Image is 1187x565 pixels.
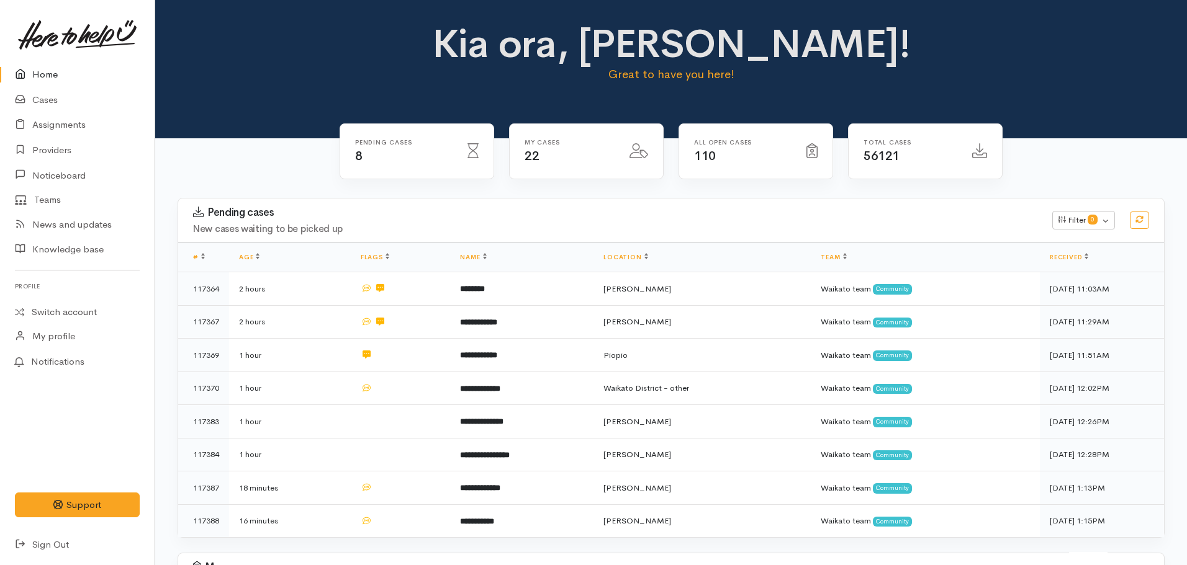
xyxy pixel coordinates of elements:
span: Community [873,318,912,327]
td: [DATE] 12:02PM [1040,371,1164,405]
td: [DATE] 11:03AM [1040,272,1164,306]
td: Waikato team [811,471,1040,505]
td: [DATE] 11:29AM [1040,305,1164,339]
td: 117384 [178,438,229,471]
span: Community [873,417,912,427]
span: [PERSON_NAME] [603,416,671,427]
td: 117364 [178,272,229,306]
td: [DATE] 1:13PM [1040,471,1164,505]
span: 110 [694,148,716,164]
td: [DATE] 12:28PM [1040,438,1164,471]
td: [DATE] 12:26PM [1040,405,1164,438]
span: Community [873,284,912,294]
td: 117387 [178,471,229,505]
td: Waikato team [811,438,1040,471]
span: Community [873,450,912,460]
button: Filter0 [1052,211,1115,229]
td: 1 hour [229,371,351,405]
span: [PERSON_NAME] [603,316,671,327]
td: [DATE] 11:51AM [1040,339,1164,372]
td: 2 hours [229,305,351,339]
td: 18 minutes [229,471,351,505]
td: Waikato team [811,405,1040,438]
span: Waikato District - other [603,383,689,393]
h6: Profile [15,278,140,295]
td: 117370 [178,371,229,405]
h6: My cases [525,139,615,146]
td: 1 hour [229,405,351,438]
button: Support [15,492,140,518]
h6: Pending cases [355,139,453,146]
a: Age [239,253,260,261]
td: Waikato team [811,371,1040,405]
span: [PERSON_NAME] [603,449,671,460]
td: Waikato team [811,504,1040,537]
td: 117367 [178,305,229,339]
p: Great to have you here! [428,66,914,83]
td: Waikato team [811,305,1040,339]
a: Location [603,253,648,261]
td: 117369 [178,339,229,372]
a: # [193,253,205,261]
span: Community [873,483,912,493]
h6: All Open cases [694,139,792,146]
td: 117383 [178,405,229,438]
td: 117388 [178,504,229,537]
h6: Total cases [864,139,957,146]
a: Received [1050,253,1088,261]
td: 2 hours [229,272,351,306]
td: 1 hour [229,339,351,372]
span: Community [873,350,912,360]
h1: Kia ora, [PERSON_NAME]! [428,22,914,66]
td: Waikato team [811,339,1040,372]
span: Community [873,384,912,394]
span: 56121 [864,148,900,164]
span: [PERSON_NAME] [603,483,671,493]
td: 16 minutes [229,504,351,537]
span: Piopio [603,350,628,360]
span: 22 [525,148,539,164]
a: Team [821,253,846,261]
td: Waikato team [811,272,1040,306]
span: Community [873,517,912,527]
span: [PERSON_NAME] [603,515,671,526]
h4: New cases waiting to be picked up [193,224,1037,234]
span: [PERSON_NAME] [603,283,671,294]
a: Name [460,253,486,261]
td: [DATE] 1:15PM [1040,504,1164,537]
span: 8 [355,148,363,164]
span: 0 [1088,215,1098,225]
a: Flags [361,253,389,261]
h3: Pending cases [193,207,1037,219]
td: 1 hour [229,438,351,471]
